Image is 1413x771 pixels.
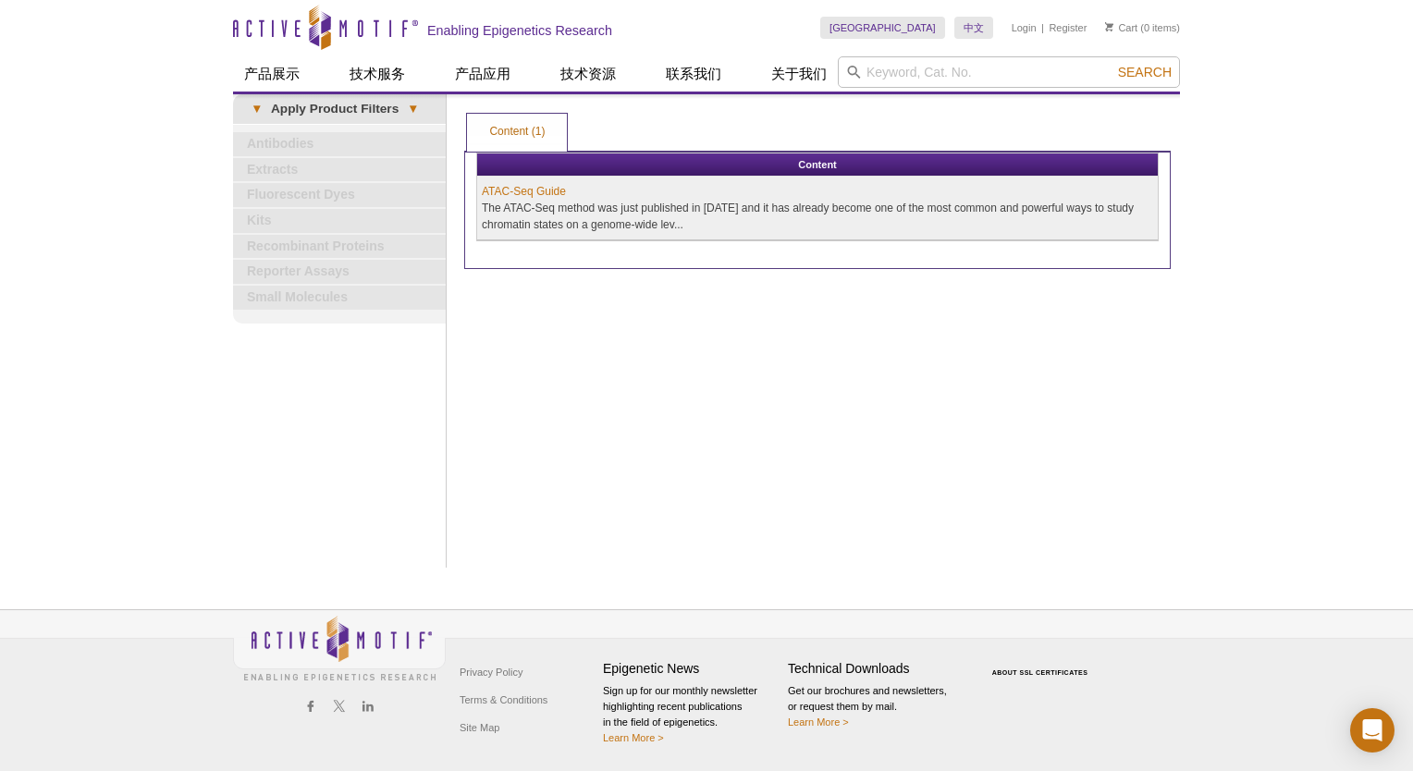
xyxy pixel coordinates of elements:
[788,661,964,677] h4: Technical Downloads
[603,732,664,743] a: Learn More >
[233,235,446,259] a: Recombinant Proteins
[1350,708,1395,753] div: Open Intercom Messenger
[603,683,779,746] p: Sign up for our monthly newsletter highlighting recent publications in the field of epigenetics.
[1118,65,1172,80] span: Search
[233,56,311,92] a: 产品展示
[549,56,627,92] a: 技术资源
[477,177,1158,240] td: The ATAC-Seq method was just published in [DATE] and it has already become one of the most common...
[233,94,446,124] a: ▾Apply Product Filters▾
[838,56,1180,88] input: Keyword, Cat. No.
[399,101,427,117] span: ▾
[1105,22,1113,31] img: Your Cart
[242,101,271,117] span: ▾
[233,260,446,284] a: Reporter Assays
[603,661,779,677] h4: Epigenetic News
[482,183,566,200] a: ATAC-Seq Guide
[1105,21,1137,34] a: Cart
[992,669,1088,676] a: ABOUT SSL CERTIFICATES
[455,714,504,741] a: Site Map
[455,658,527,686] a: Privacy Policy
[1012,21,1037,34] a: Login
[1105,17,1180,39] li: (0 items)
[427,22,612,39] h2: Enabling Epigenetics Research
[477,153,1158,177] th: Content
[760,56,838,92] a: 关于我们
[973,642,1112,683] table: Click to Verify - This site chose Symantec SSL for secure e-commerce and confidential communicati...
[338,56,416,92] a: 技术服务
[788,716,849,728] a: Learn More >
[455,686,552,714] a: Terms & Conditions
[1041,17,1044,39] li: |
[788,683,964,730] p: Get our brochures and newsletters, or request them by mail.
[233,158,446,182] a: Extracts
[233,132,446,156] a: Antibodies
[820,17,945,39] a: [GEOGRAPHIC_DATA]
[233,286,446,310] a: Small Molecules
[655,56,732,92] a: 联系我们
[954,17,993,39] a: 中文
[1049,21,1087,34] a: Register
[467,114,567,151] a: Content (1)
[233,610,446,685] img: Active Motif,
[233,183,446,207] a: Fluorescent Dyes
[444,56,522,92] a: 产品应用
[1112,64,1177,80] button: Search
[233,209,446,233] a: Kits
